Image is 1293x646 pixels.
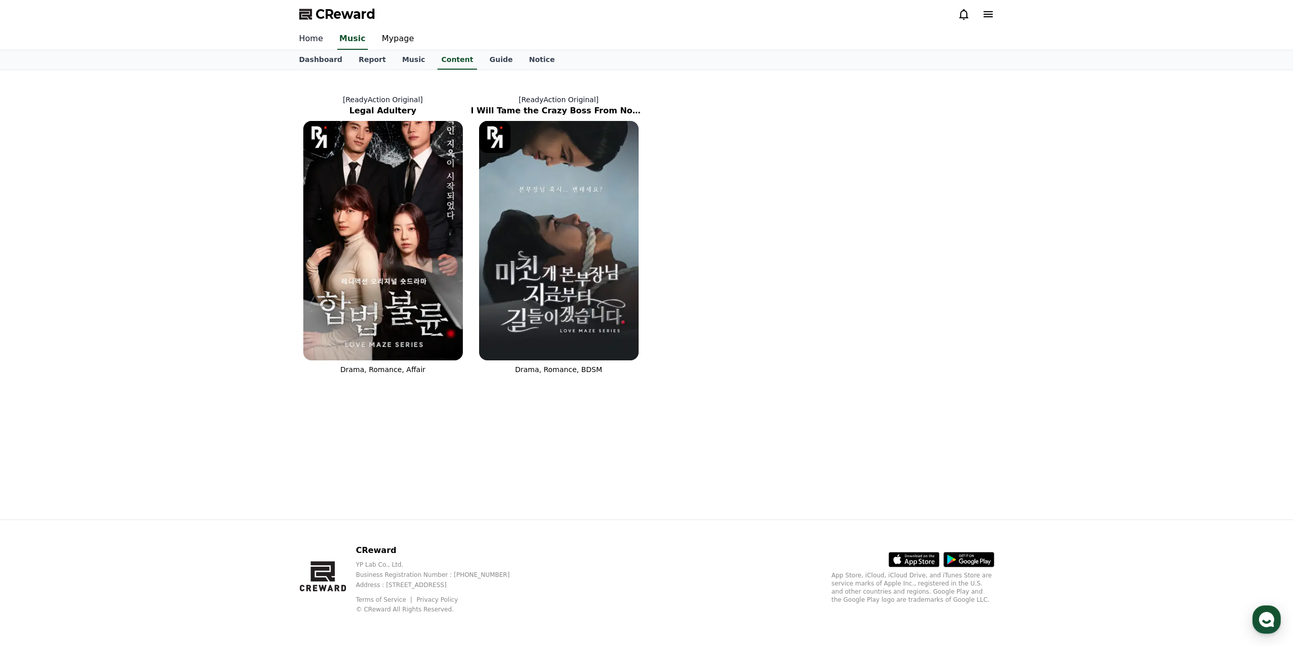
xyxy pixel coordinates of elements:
[299,6,375,22] a: CReward
[67,322,131,348] a: Messages
[471,95,647,105] p: [ReadyAction Original]
[150,337,175,346] span: Settings
[84,338,114,346] span: Messages
[437,50,478,70] a: Content
[356,581,526,589] p: Address : [STREET_ADDRESS]
[521,50,563,70] a: Notice
[356,596,414,603] a: Terms of Service
[303,121,335,153] img: [object Object] Logo
[479,121,511,153] img: [object Object] Logo
[515,365,603,374] span: Drama, Romance, BDSM
[291,50,351,70] a: Dashboard
[356,605,526,613] p: © CReward All Rights Reserved.
[394,50,433,70] a: Music
[26,337,44,346] span: Home
[356,571,526,579] p: Business Registration Number : [PHONE_NUMBER]
[337,28,368,50] a: Music
[374,28,422,50] a: Mypage
[295,95,471,105] p: [ReadyAction Original]
[3,322,67,348] a: Home
[340,365,426,374] span: Drama, Romance, Affair
[131,322,195,348] a: Settings
[303,121,463,360] img: Legal Adultery
[356,561,526,569] p: YP Lab Co., Ltd.
[351,50,394,70] a: Report
[471,86,647,383] a: [ReadyAction Original] I Will Tame the Crazy Boss From Now On I Will Tame the Crazy Boss From Now...
[471,105,647,117] h2: I Will Tame the Crazy Boss From Now On
[295,86,471,383] a: [ReadyAction Original] Legal Adultery Legal Adultery [object Object] Logo Drama, Romance, Affair
[832,571,994,604] p: App Store, iCloud, iCloud Drive, and iTunes Store are service marks of Apple Inc., registered in ...
[291,28,331,50] a: Home
[316,6,375,22] span: CReward
[356,544,526,557] p: CReward
[295,105,471,117] h2: Legal Adultery
[481,50,521,70] a: Guide
[417,596,458,603] a: Privacy Policy
[479,121,639,360] img: I Will Tame the Crazy Boss From Now On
